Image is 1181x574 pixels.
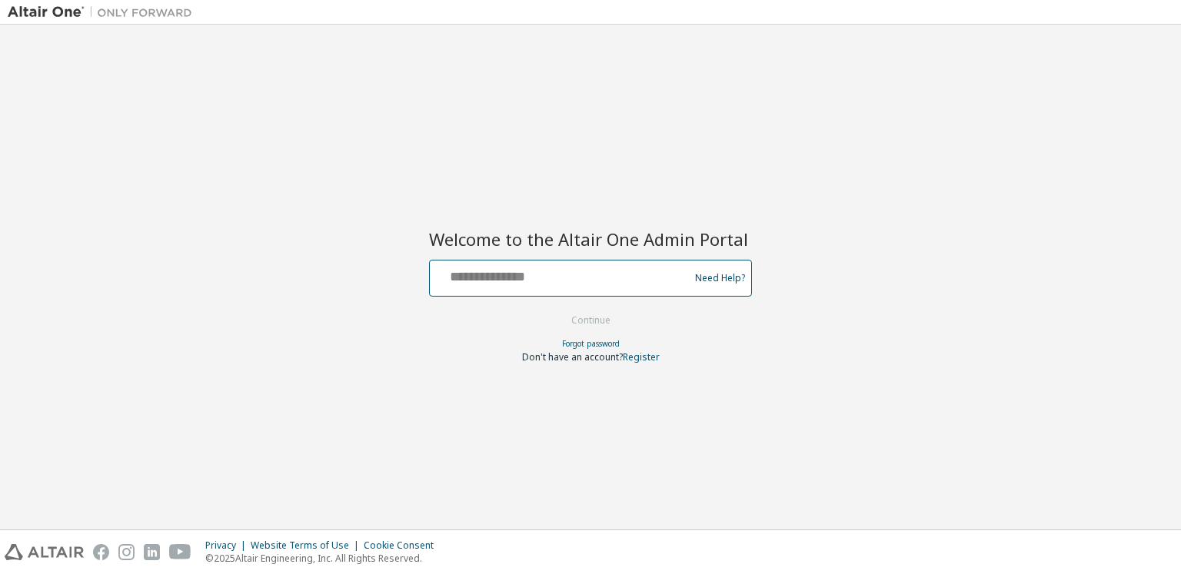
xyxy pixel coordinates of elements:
div: Privacy [205,539,251,552]
p: © 2025 Altair Engineering, Inc. All Rights Reserved. [205,552,443,565]
img: facebook.svg [93,544,109,560]
img: Altair One [8,5,200,20]
h2: Welcome to the Altair One Admin Portal [429,228,752,250]
div: Website Terms of Use [251,539,364,552]
a: Forgot password [562,338,620,349]
img: youtube.svg [169,544,191,560]
div: Cookie Consent [364,539,443,552]
img: altair_logo.svg [5,544,84,560]
span: Don't have an account? [522,350,623,363]
img: instagram.svg [118,544,135,560]
img: linkedin.svg [144,544,160,560]
a: Register [623,350,660,363]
